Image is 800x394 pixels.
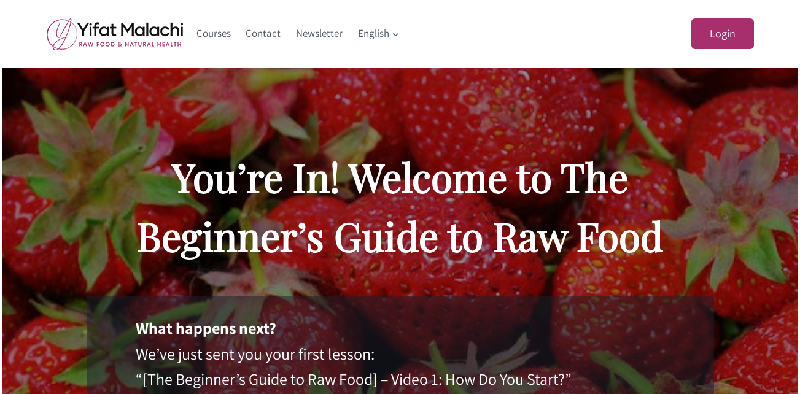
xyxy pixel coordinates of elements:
a: Contact [238,19,289,48]
a: Courses [189,19,239,48]
a: Newsletter [289,19,351,48]
a: Login [691,18,754,50]
span: English [358,25,400,42]
h2: You’re In! Welcome to The Beginner’s Guide to Raw Food [87,147,714,265]
strong: What happens next? [136,317,276,338]
a: English [350,19,407,48]
img: yifat_logo41_en.png [47,18,183,50]
nav: Primary Navigation [189,19,408,48]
